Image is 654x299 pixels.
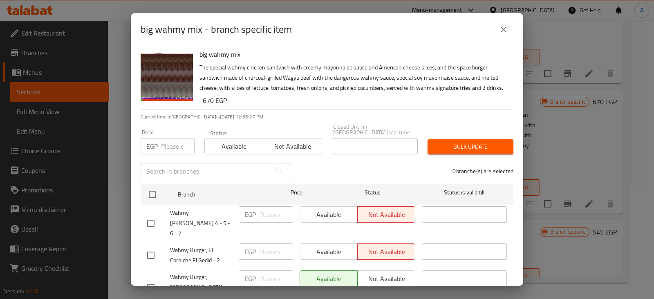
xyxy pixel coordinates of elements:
[269,187,324,198] span: Price
[161,138,195,154] input: Please enter price
[199,62,507,93] p: The special wahmy chicken sandwich with creamy mayonnaise sauce and American cheese slices, and t...
[263,138,322,154] button: Not available
[259,270,293,287] input: Please enter price
[146,141,158,151] p: EGP
[141,23,292,36] h2: big wahmy mix - branch specific item
[141,163,271,179] input: Search in branches
[259,243,293,260] input: Please enter price
[330,187,415,198] span: Status
[203,95,507,106] h6: 670 EGP
[244,247,256,257] p: EGP
[178,190,263,200] span: Branch
[452,167,513,175] p: 0 branche(s) are selected
[141,49,193,101] img: big wahmy mix
[204,138,263,154] button: Available
[170,208,232,239] span: Wahmy [PERSON_NAME] 4 - 5 - 6 - 7
[199,49,507,60] h6: big wahmy mix
[267,141,318,152] span: Not available
[434,142,507,152] span: Bulk update
[244,274,256,283] p: EGP
[422,187,507,198] span: Status is valid till
[208,141,260,152] span: Available
[170,245,232,266] span: Wahmy Burger, El Corniche El Gedid - 2
[428,139,513,154] button: Bulk update
[244,210,256,219] p: EGP
[141,113,513,120] p: Current time in [GEOGRAPHIC_DATA] is [DATE] 12:56:27 PM
[494,20,513,39] button: close
[259,206,293,223] input: Please enter price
